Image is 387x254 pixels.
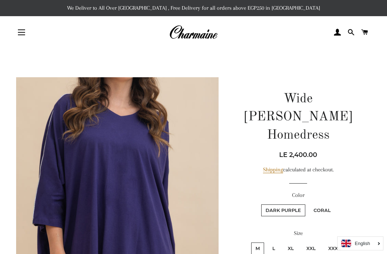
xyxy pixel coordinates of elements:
[235,90,362,144] h1: Wide [PERSON_NAME] Homedress
[169,24,218,40] img: Charmaine Egypt
[279,151,317,159] span: LE 2,400.00
[235,229,362,238] label: Size
[261,204,305,216] label: Dark Purple
[263,166,283,173] a: Shipping
[235,191,362,200] label: Color
[309,204,335,216] label: Coral
[355,241,370,246] i: English
[235,165,362,174] div: calculated at checkout.
[341,240,379,247] a: English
